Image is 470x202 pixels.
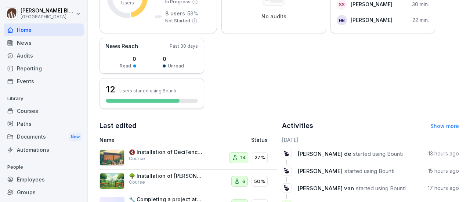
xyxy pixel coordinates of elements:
p: Unread [168,63,184,69]
p: People [4,161,84,173]
h2: Activities [282,121,313,131]
p: 30 min. [412,0,429,8]
a: Audits [4,49,84,62]
img: thgb2mx0bhcepjhojq3x82qb.png [100,150,124,166]
p: 0 [120,55,136,63]
p: Status [251,136,268,144]
p: 22 min. [412,16,429,24]
a: News [4,36,84,49]
p: No audits [261,13,286,20]
p: Read [120,63,131,69]
p: 17 hours ago [428,184,459,192]
h3: 12 [106,83,116,96]
p: Not Started [165,18,190,24]
span: [PERSON_NAME] de [297,150,351,157]
div: New [69,133,82,141]
p: Past 30 days [170,43,198,49]
span: started using Bounti [344,168,394,175]
p: 53 % [187,10,198,17]
a: Paths [4,117,84,130]
p: 🔇 Installation of DeciFence noise fences [129,149,202,155]
a: 🔇 Installation of DeciFence noise fencesCourse1427% [100,146,277,170]
a: Show more [430,123,459,129]
p: 13 hours ago [428,150,459,157]
div: Documents [4,130,84,144]
h6: [DATE] [282,136,459,144]
a: Events [4,75,84,88]
a: Groups [4,186,84,199]
p: 0 [163,55,184,63]
p: 15 hours ago [428,167,459,175]
h2: Last edited [100,121,277,131]
a: Employees [4,173,84,186]
p: Users started using Bounti [119,88,176,93]
a: DocumentsNew [4,130,84,144]
span: [PERSON_NAME] [297,168,343,175]
p: Course [129,155,145,162]
p: [PERSON_NAME] Blaak [21,8,74,14]
p: Course [129,179,145,186]
p: 50% [254,178,265,185]
p: [GEOGRAPHIC_DATA] [21,14,74,19]
a: Reporting [4,62,84,75]
span: started using Bounti [356,185,406,192]
p: 14 [241,154,246,161]
p: 8 users [165,10,185,17]
p: [PERSON_NAME] [351,16,393,24]
div: HB [337,15,347,25]
a: Automations [4,143,84,156]
img: jizd591trzcmgkwg7phjhdyp.png [100,173,124,189]
p: Library [4,93,84,104]
p: 🌳 Installation of [PERSON_NAME] Fence and [PERSON_NAME][GEOGRAPHIC_DATA] [129,173,202,179]
a: Courses [4,104,84,117]
p: 6 [242,178,245,185]
p: Name [100,136,206,144]
p: [PERSON_NAME] [351,0,393,8]
span: started using Bounti [353,150,403,157]
a: Home [4,23,84,36]
a: 🌳 Installation of [PERSON_NAME] Fence and [PERSON_NAME][GEOGRAPHIC_DATA]Course650% [100,170,277,194]
span: [PERSON_NAME] van [297,185,354,192]
p: 27% [254,154,265,161]
p: News Reach [105,42,138,51]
